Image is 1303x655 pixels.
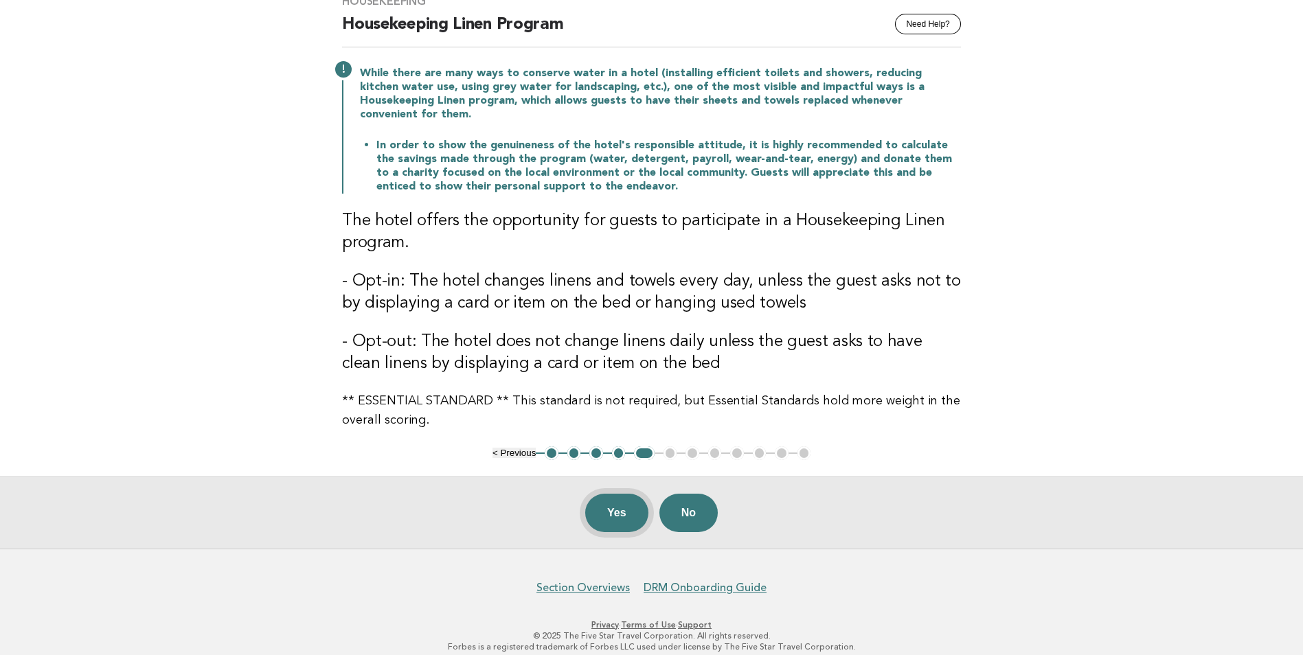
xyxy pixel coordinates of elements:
a: Support [678,620,712,630]
p: While there are many ways to conserve water in a hotel (installing efficient toilets and showers,... [360,67,961,122]
button: 4 [612,446,626,460]
h3: - Opt-in: The hotel changes linens and towels every day, unless the guest asks not to by displayi... [342,271,961,314]
a: Privacy [591,620,619,630]
h3: The hotel offers the opportunity for guests to participate in a Housekeeping Linen program. [342,210,961,254]
button: 5 [634,446,654,460]
p: · · [231,619,1072,630]
button: 3 [589,446,603,460]
a: Section Overviews [536,581,630,595]
button: 2 [567,446,581,460]
a: Terms of Use [621,620,676,630]
button: Need Help? [895,14,960,34]
button: 1 [545,446,558,460]
a: DRM Onboarding Guide [644,581,767,595]
h3: - Opt-out: The hotel does not change linens daily unless the guest asks to have clean linens by d... [342,331,961,375]
button: No [659,494,718,532]
button: < Previous [492,448,536,458]
p: Forbes is a registered trademark of Forbes LLC used under license by The Five Star Travel Corpora... [231,641,1072,652]
li: In order to show the genuineness of the hotel's responsible attitude, it is highly recommended to... [376,138,961,194]
h2: Housekeeping Linen Program [342,14,961,47]
button: Yes [585,494,648,532]
p: ** ESSENTIAL STANDARD ** This standard is not required, but Essential Standards hold more weight ... [342,391,961,430]
p: © 2025 The Five Star Travel Corporation. All rights reserved. [231,630,1072,641]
